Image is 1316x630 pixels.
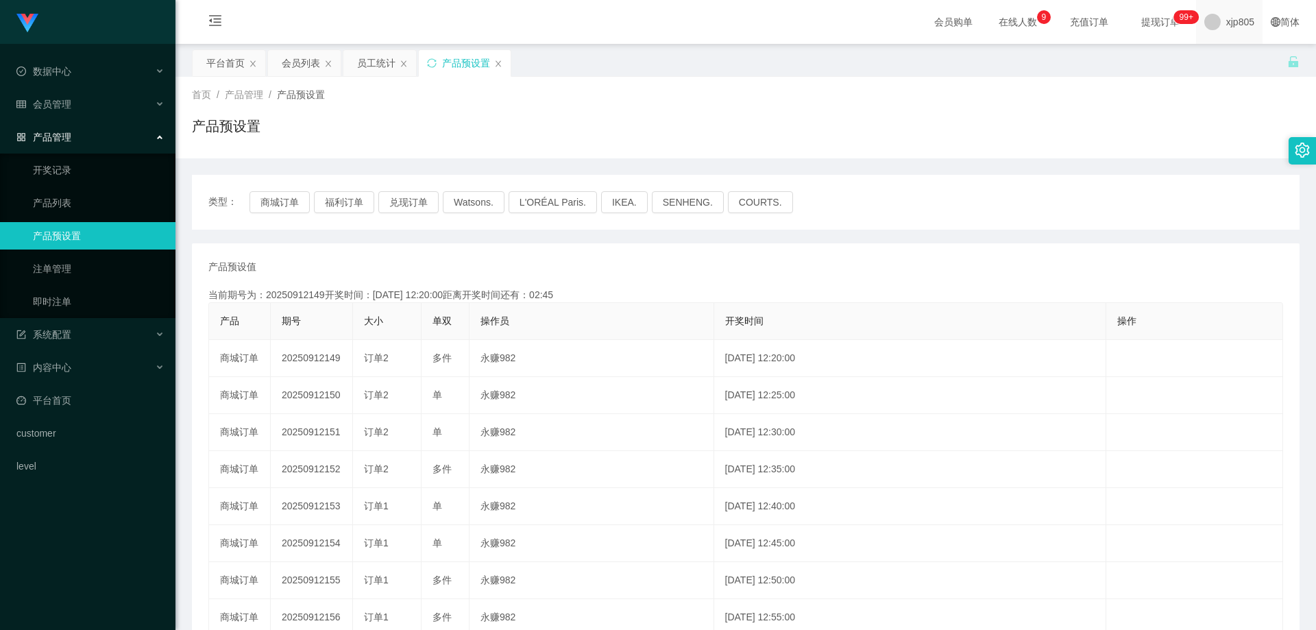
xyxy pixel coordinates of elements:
[192,116,260,136] h1: 产品预设置
[470,414,714,451] td: 永赚982
[277,89,325,100] span: 产品预设置
[208,260,256,274] span: 产品预设值
[470,562,714,599] td: 永赚982
[217,89,219,100] span: /
[209,562,271,599] td: 商城订单
[494,60,502,68] i: 图标: close
[364,426,389,437] span: 订单2
[432,611,452,622] span: 多件
[714,451,1107,488] td: [DATE] 12:35:00
[1117,315,1136,326] span: 操作
[364,389,389,400] span: 订单2
[714,377,1107,414] td: [DATE] 12:25:00
[33,156,164,184] a: 开奖记录
[1063,17,1115,27] span: 充值订单
[652,191,724,213] button: SENHENG.
[16,362,71,373] span: 内容中心
[992,17,1044,27] span: 在线人数
[249,60,257,68] i: 图标: close
[324,60,332,68] i: 图标: close
[16,420,164,447] a: customer
[714,562,1107,599] td: [DATE] 12:50:00
[225,89,263,100] span: 产品管理
[432,426,442,437] span: 单
[33,255,164,282] a: 注单管理
[364,315,383,326] span: 大小
[432,389,442,400] span: 单
[601,191,648,213] button: IKEA.
[1287,56,1300,68] i: 图标: unlock
[714,525,1107,562] td: [DATE] 12:45:00
[443,191,504,213] button: Watsons.
[432,500,442,511] span: 单
[1174,10,1199,24] sup: 282
[432,463,452,474] span: 多件
[208,191,249,213] span: 类型：
[432,574,452,585] span: 多件
[480,315,509,326] span: 操作员
[714,340,1107,377] td: [DATE] 12:20:00
[714,488,1107,525] td: [DATE] 12:40:00
[282,315,301,326] span: 期号
[470,525,714,562] td: 永赚982
[271,488,353,525] td: 20250912153
[271,451,353,488] td: 20250912152
[432,315,452,326] span: 单双
[1037,10,1051,24] sup: 9
[282,50,320,76] div: 会员列表
[427,58,437,68] i: 图标: sync
[209,451,271,488] td: 商城订单
[208,288,1283,302] div: 当前期号为：20250912149开奖时间：[DATE] 12:20:00距离开奖时间还有：02:45
[209,377,271,414] td: 商城订单
[271,562,353,599] td: 20250912155
[16,66,71,77] span: 数据中心
[1041,10,1046,24] p: 9
[1134,17,1186,27] span: 提现订单
[249,191,310,213] button: 商城订单
[16,329,71,340] span: 系统配置
[470,340,714,377] td: 永赚982
[209,414,271,451] td: 商城订单
[400,60,408,68] i: 图标: close
[271,377,353,414] td: 20250912150
[470,377,714,414] td: 永赚982
[271,340,353,377] td: 20250912149
[206,50,245,76] div: 平台首页
[364,611,389,622] span: 订单1
[16,363,26,372] i: 图标: profile
[714,414,1107,451] td: [DATE] 12:30:00
[271,525,353,562] td: 20250912154
[209,488,271,525] td: 商城订单
[33,222,164,250] a: 产品预设置
[16,132,26,142] i: 图标: appstore-o
[16,66,26,76] i: 图标: check-circle-o
[432,537,442,548] span: 单
[192,1,239,45] i: 图标: menu-fold
[16,99,71,110] span: 会员管理
[16,99,26,109] i: 图标: table
[364,574,389,585] span: 订单1
[378,191,439,213] button: 兑现订单
[33,288,164,315] a: 即时注单
[220,315,239,326] span: 产品
[364,500,389,511] span: 订单1
[509,191,597,213] button: L'ORÉAL Paris.
[432,352,452,363] span: 多件
[357,50,395,76] div: 员工统计
[16,132,71,143] span: 产品管理
[269,89,271,100] span: /
[192,89,211,100] span: 首页
[364,352,389,363] span: 订单2
[725,315,764,326] span: 开奖时间
[33,189,164,217] a: 产品列表
[470,488,714,525] td: 永赚982
[364,537,389,548] span: 订单1
[16,330,26,339] i: 图标: form
[209,340,271,377] td: 商城订单
[314,191,374,213] button: 福利订单
[1271,17,1280,27] i: 图标: global
[209,525,271,562] td: 商城订单
[16,387,164,414] a: 图标: dashboard平台首页
[1295,143,1310,158] i: 图标: setting
[728,191,793,213] button: COURTS.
